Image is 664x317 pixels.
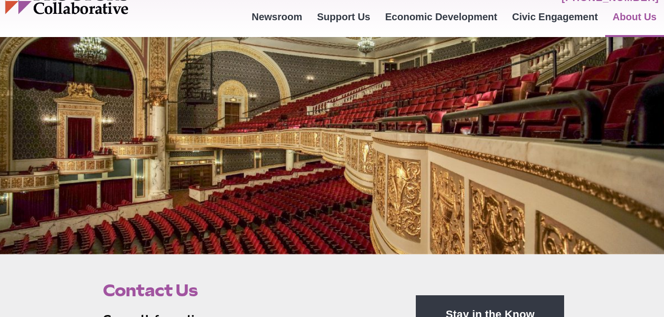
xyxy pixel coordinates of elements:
[378,3,505,30] a: Economic Development
[103,281,394,300] h1: Contact Us
[310,3,378,30] a: Support Us
[505,3,605,30] a: Civic Engagement
[605,3,664,30] a: About Us
[244,3,310,30] a: Newsroom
